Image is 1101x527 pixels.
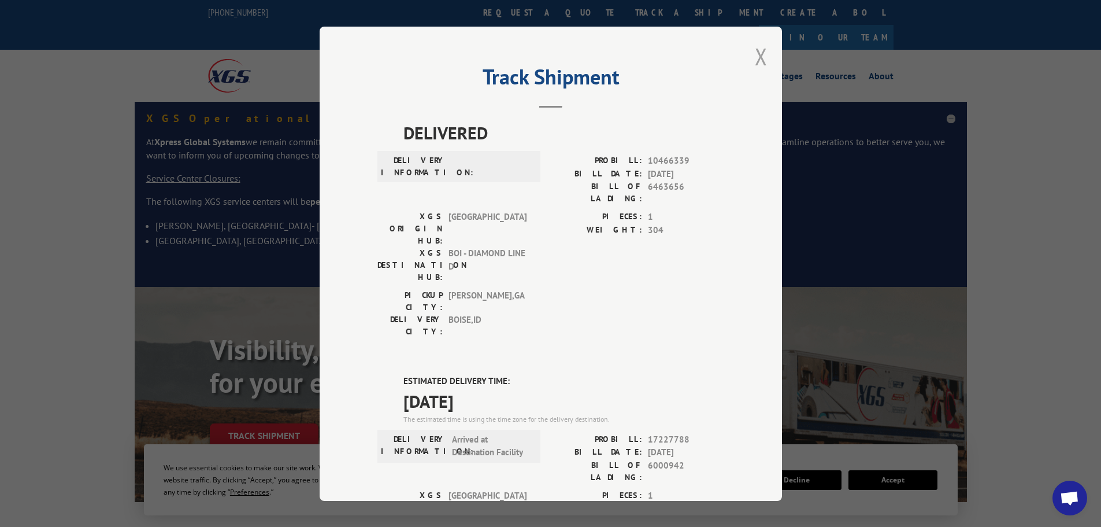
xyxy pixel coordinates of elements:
[551,489,642,502] label: PIECES:
[377,314,443,338] label: DELIVERY CITY:
[448,314,527,338] span: BOISE , ID
[377,69,724,91] h2: Track Shipment
[403,120,724,146] span: DELIVERED
[648,459,724,483] span: 6000942
[551,211,642,224] label: PIECES:
[648,167,724,180] span: [DATE]
[551,433,642,446] label: PROBILL:
[551,223,642,237] label: WEIGHT:
[551,459,642,483] label: BILL OF LADING:
[403,388,724,414] span: [DATE]
[551,167,642,180] label: BILL DATE:
[648,489,724,502] span: 1
[448,289,527,314] span: [PERSON_NAME] , GA
[452,433,530,459] span: Arrived at Destination Facility
[648,180,724,205] span: 6463656
[377,247,443,283] label: XGS DESTINATION HUB:
[403,414,724,424] div: The estimated time is using the time zone for the delivery destination.
[551,446,642,459] label: BILL DATE:
[448,489,527,525] span: [GEOGRAPHIC_DATA]
[381,433,446,459] label: DELIVERY INFORMATION:
[403,375,724,388] label: ESTIMATED DELIVERY TIME:
[448,247,527,283] span: BOI - DIAMOND LINE D
[551,180,642,205] label: BILL OF LADING:
[377,489,443,525] label: XGS ORIGIN HUB:
[648,154,724,168] span: 10466339
[648,211,724,224] span: 1
[377,211,443,247] label: XGS ORIGIN HUB:
[648,433,724,446] span: 17227788
[648,223,724,237] span: 304
[551,154,642,168] label: PROBILL:
[648,446,724,459] span: [DATE]
[377,289,443,314] label: PICKUP CITY:
[755,41,768,72] button: Close modal
[448,211,527,247] span: [GEOGRAPHIC_DATA]
[381,154,446,179] label: DELIVERY INFORMATION:
[1052,481,1087,515] a: Open chat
